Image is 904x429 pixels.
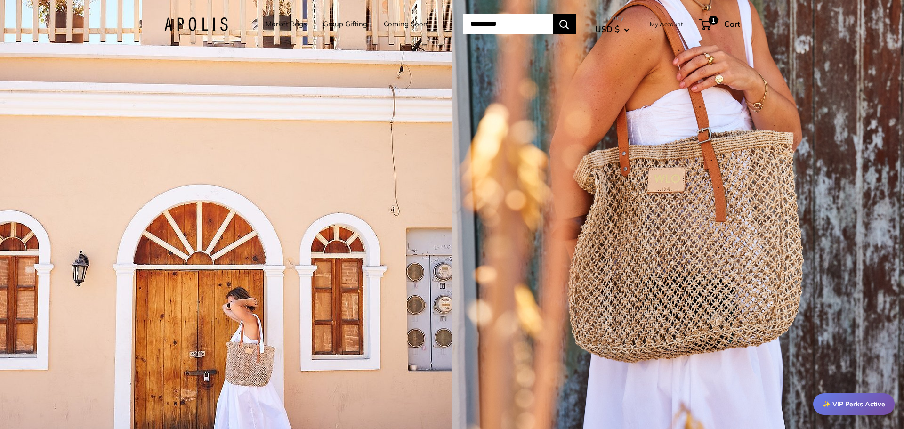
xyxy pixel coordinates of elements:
[650,18,683,30] a: My Account
[164,17,228,31] img: Apolis
[323,17,367,31] a: Group Gifting
[595,22,630,37] button: USD $
[595,11,630,24] span: Currency
[813,393,895,415] div: ✨ VIP Perks Active
[595,24,620,34] span: USD $
[724,19,740,29] span: Cart
[463,14,553,34] input: Search...
[708,16,718,25] span: 1
[700,16,740,32] a: 1 Cart
[384,17,428,31] a: Coming Soon
[266,17,307,31] a: Market Bags
[553,14,576,34] button: Search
